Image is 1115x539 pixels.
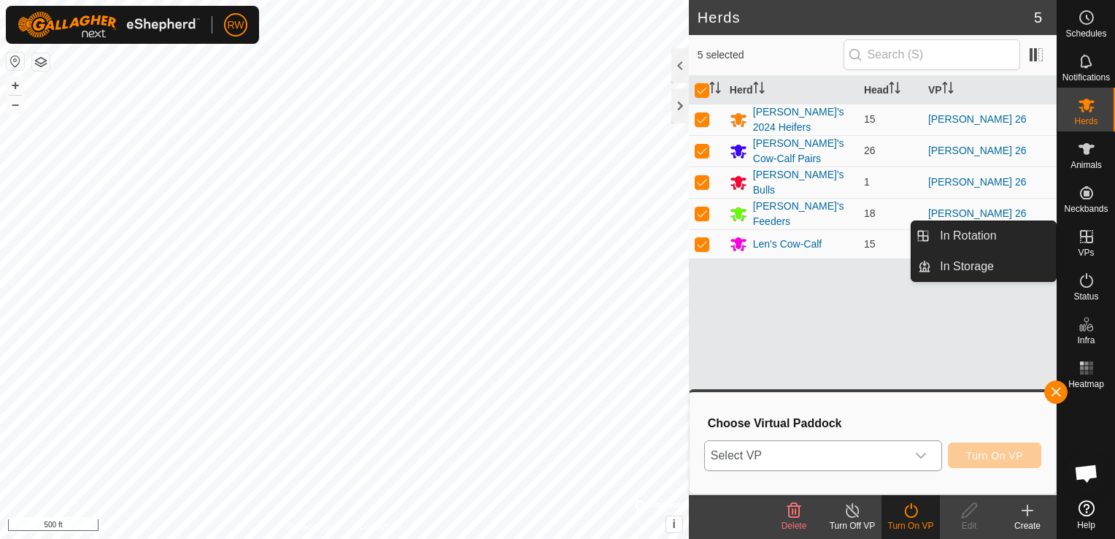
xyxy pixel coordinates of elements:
div: dropdown trigger [906,441,935,470]
img: Gallagher Logo [18,12,200,38]
a: [PERSON_NAME] 26 [928,113,1027,125]
h3: Choose Virtual Paddock [708,416,1041,430]
span: Select VP [705,441,906,470]
span: 26 [864,145,876,156]
div: Turn Off VP [823,519,881,532]
span: 15 [864,238,876,250]
span: In Storage [940,258,994,275]
li: In Rotation [911,221,1056,251]
span: Infra [1077,336,1095,345]
input: Search (S) [844,39,1020,70]
a: [PERSON_NAME] 26 [928,176,1027,188]
li: In Storage [911,252,1056,281]
span: Neckbands [1064,204,1108,213]
span: 15 [864,113,876,125]
span: Turn On VP [966,450,1023,462]
th: Head [858,76,922,104]
th: Herd [724,76,858,104]
button: i [666,516,682,532]
div: Create [998,519,1057,532]
div: Len's Cow-Calf [753,237,822,252]
button: – [7,96,24,113]
span: Help [1077,521,1095,530]
a: Help [1057,494,1115,535]
button: Reset Map [7,53,24,70]
span: Heatmap [1068,380,1104,389]
a: Privacy Policy [287,520,342,533]
p-sorticon: Activate to sort [942,84,954,96]
div: [PERSON_NAME]'s Feeders [753,199,852,229]
span: Schedules [1065,29,1106,38]
span: RW [227,18,244,33]
div: [PERSON_NAME]'s Cow-Calf Pairs [753,136,852,167]
span: Herds [1074,117,1097,126]
span: 5 [1034,7,1042,28]
p-sorticon: Activate to sort [709,84,721,96]
th: VP [922,76,1057,104]
div: [PERSON_NAME]'s 2024 Heifers [753,104,852,135]
div: Turn On VP [881,519,940,532]
a: Contact Us [359,520,402,533]
button: + [7,77,24,94]
div: [PERSON_NAME]'s Bulls [753,167,852,198]
span: Notifications [1062,73,1110,82]
div: Open chat [1065,451,1108,495]
a: [PERSON_NAME] 26 [928,207,1027,219]
a: [PERSON_NAME] 26 [928,145,1027,156]
h2: Herds [698,9,1034,26]
p-sorticon: Activate to sort [753,84,765,96]
span: 18 [864,207,876,219]
span: VPs [1078,248,1094,257]
a: In Storage [931,252,1056,281]
span: In Rotation [940,227,996,245]
span: i [673,518,676,530]
button: Turn On VP [948,443,1041,468]
span: 1 [864,176,870,188]
span: Status [1073,292,1098,301]
div: Edit [940,519,998,532]
p-sorticon: Activate to sort [889,84,900,96]
span: Animals [1070,161,1102,169]
a: In Rotation [931,221,1056,251]
span: Delete [782,521,807,531]
span: 5 selected [698,47,844,63]
button: Map Layers [32,53,50,71]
